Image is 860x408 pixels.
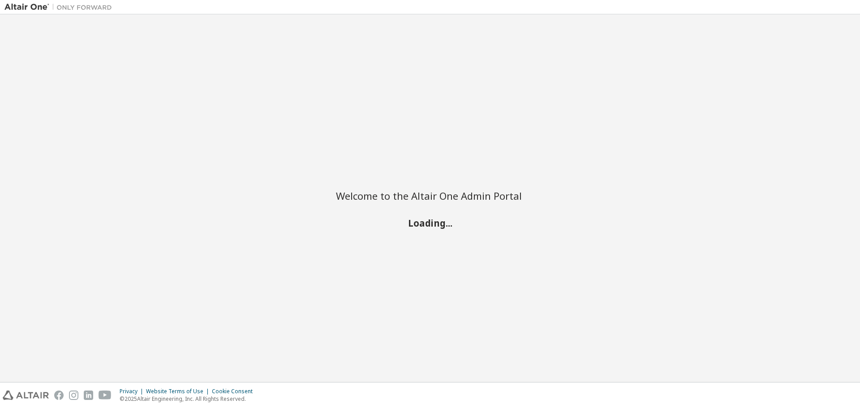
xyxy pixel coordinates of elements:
[99,391,112,400] img: youtube.svg
[212,388,258,395] div: Cookie Consent
[3,391,49,400] img: altair_logo.svg
[120,388,146,395] div: Privacy
[84,391,93,400] img: linkedin.svg
[54,391,64,400] img: facebook.svg
[146,388,212,395] div: Website Terms of Use
[120,395,258,403] p: © 2025 Altair Engineering, Inc. All Rights Reserved.
[336,217,524,228] h2: Loading...
[69,391,78,400] img: instagram.svg
[336,189,524,202] h2: Welcome to the Altair One Admin Portal
[4,3,116,12] img: Altair One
